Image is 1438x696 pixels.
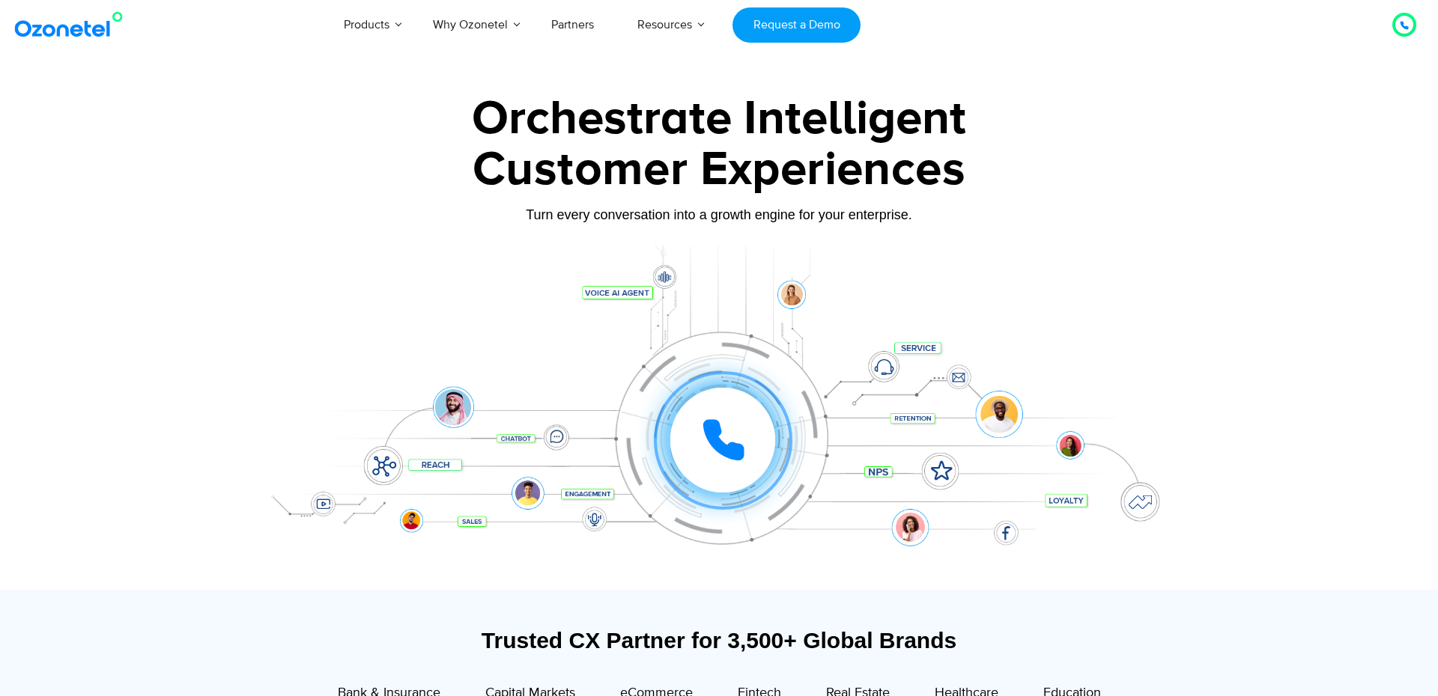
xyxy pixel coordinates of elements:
[251,95,1187,143] div: Orchestrate Intelligent
[251,134,1187,206] div: Customer Experiences
[251,207,1187,223] div: Turn every conversation into a growth engine for your enterprise.
[258,627,1180,653] div: Trusted CX Partner for 3,500+ Global Brands
[732,7,861,43] a: Request a Demo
